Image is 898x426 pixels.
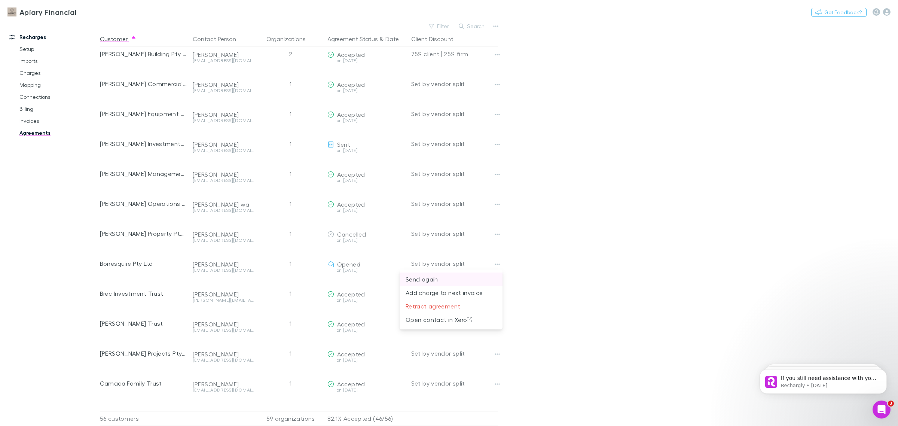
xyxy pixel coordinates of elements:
[406,288,497,297] p: Add charge to next invoice
[873,401,891,419] iframe: Intercom live chat
[400,273,503,286] li: Send again
[400,313,503,326] li: Open contact in Xero
[406,302,497,311] p: Retract agreement
[400,299,503,313] li: Retract agreement
[400,315,503,322] a: Open contact in Xero
[888,401,894,407] span: 3
[400,286,503,299] li: Add charge to next invoice
[748,353,898,406] iframe: Intercom notifications message
[406,275,497,284] p: Send again
[406,315,497,324] p: Open contact in Xero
